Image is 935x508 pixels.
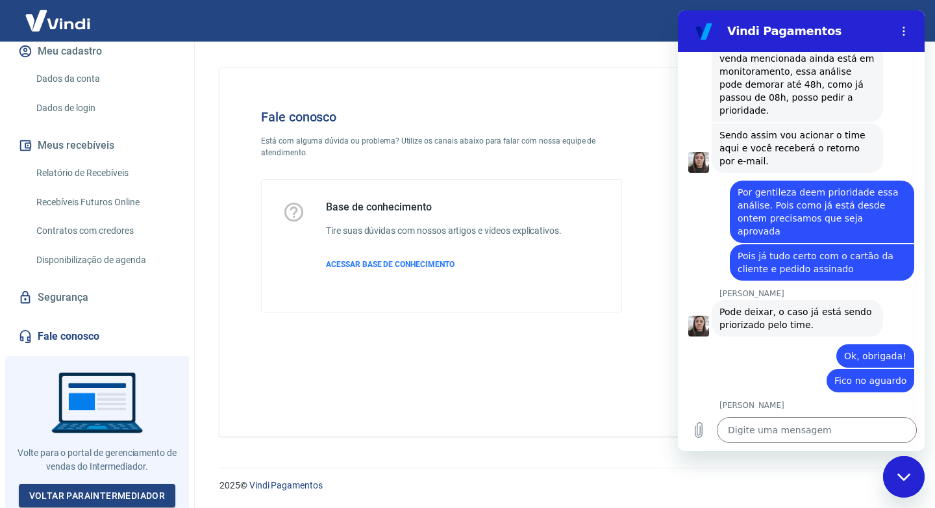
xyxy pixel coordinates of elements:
p: Está com alguma dúvida ou problema? Utilize os canais abaixo para falar com nossa equipe de atend... [261,135,622,159]
h5: Base de conhecimento [326,201,562,214]
img: Vindi [16,1,100,40]
h4: Fale conosco [261,109,622,125]
a: Vindi Pagamentos [249,480,323,490]
a: Voltar paraIntermediador [19,484,176,508]
a: ACESSAR BASE DE CONHECIMENTO [326,259,562,270]
a: Relatório de Recebíveis [31,160,179,186]
a: Dados de login [31,95,179,121]
img: Fale conosco [664,88,862,262]
a: Disponibilização de agenda [31,247,179,273]
h6: Tire suas dúvidas com nossos artigos e vídeos explicativos. [326,224,562,238]
a: Dados da conta [31,66,179,92]
button: Sair [873,9,919,33]
a: Contratos com credores [31,218,179,244]
a: Recebíveis Futuros Online [31,189,179,216]
button: Meus recebíveis [16,131,179,160]
p: 2025 © [219,479,904,492]
iframe: Botão para iniciar a janela de mensagens, 1 mensagem não lida [883,456,925,498]
button: Meu cadastro [16,37,179,66]
a: Fale conosco [16,322,179,351]
span: ACESSAR BASE DE CONHECIMENTO [326,260,455,269]
iframe: Janela de mensagens [678,10,925,451]
a: Segurança [16,283,179,312]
